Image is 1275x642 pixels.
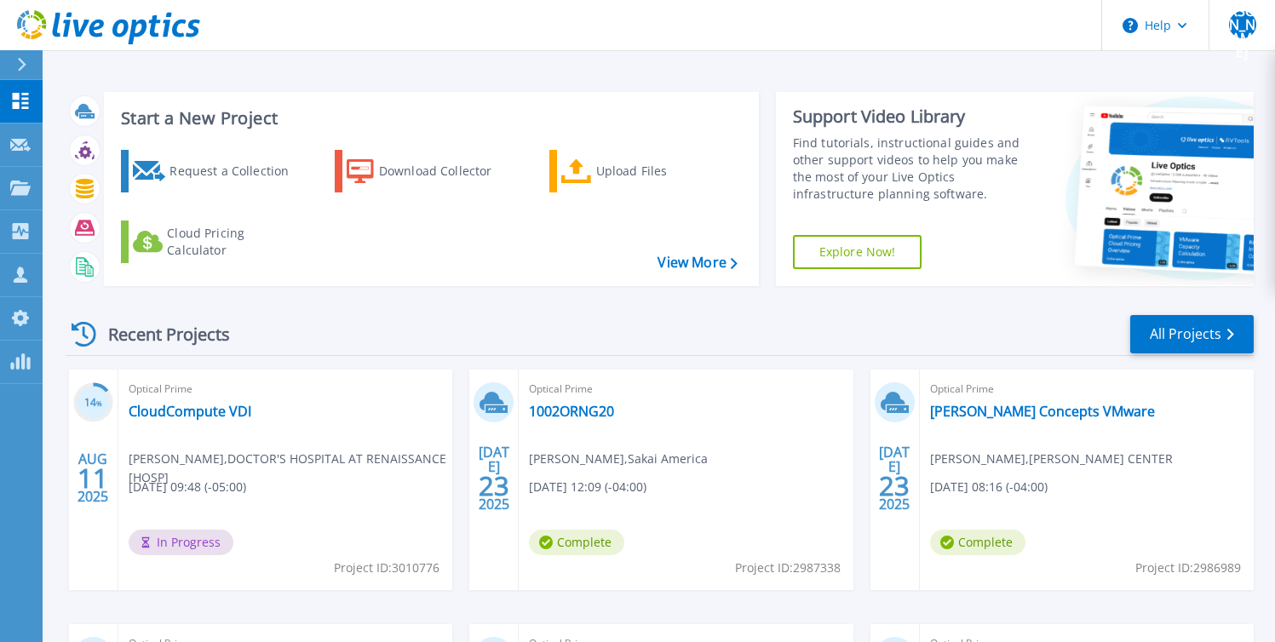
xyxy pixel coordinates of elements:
span: Complete [930,530,1025,555]
span: [PERSON_NAME] , [PERSON_NAME] CENTER [930,450,1173,468]
span: [DATE] 12:09 (-04:00) [529,478,646,496]
span: Project ID: 2986989 [1135,559,1241,577]
a: [PERSON_NAME] Concepts VMware [930,403,1155,420]
div: Cloud Pricing Calculator [167,225,303,259]
div: Find tutorials, instructional guides and other support videos to help you make the most of your L... [793,135,1032,203]
span: In Progress [129,530,233,555]
span: % [96,398,102,408]
span: Complete [529,530,624,555]
div: Download Collector [379,154,515,188]
div: Recent Projects [66,313,253,355]
a: All Projects [1130,315,1254,353]
div: [DATE] 2025 [478,447,510,509]
div: [DATE] 2025 [878,447,910,509]
a: Download Collector [335,150,525,192]
h3: 14 [73,393,113,413]
a: Request a Collection [121,150,311,192]
span: 23 [879,479,910,493]
a: View More [658,255,737,271]
div: Support Video Library [793,106,1032,128]
span: Optical Prime [129,380,442,398]
span: Optical Prime [930,380,1243,398]
h3: Start a New Project [121,109,737,128]
span: Optical Prime [529,380,842,398]
a: 1002ORNG20 [529,403,614,420]
span: 23 [479,479,509,493]
a: CloudCompute VDI [129,403,251,420]
span: 11 [78,471,108,485]
span: Project ID: 3010776 [334,559,439,577]
span: [DATE] 09:48 (-05:00) [129,478,246,496]
span: Project ID: 2987338 [735,559,841,577]
span: [PERSON_NAME] , DOCTOR'S HOSPITAL AT RENAISSANCE [HOSP] [129,450,452,487]
span: [DATE] 08:16 (-04:00) [930,478,1048,496]
a: Cloud Pricing Calculator [121,221,311,263]
a: Explore Now! [793,235,922,269]
div: Request a Collection [169,154,306,188]
a: Upload Files [549,150,739,192]
div: AUG 2025 [77,447,109,509]
span: [PERSON_NAME] , Sakai America [529,450,708,468]
div: Upload Files [596,154,732,188]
